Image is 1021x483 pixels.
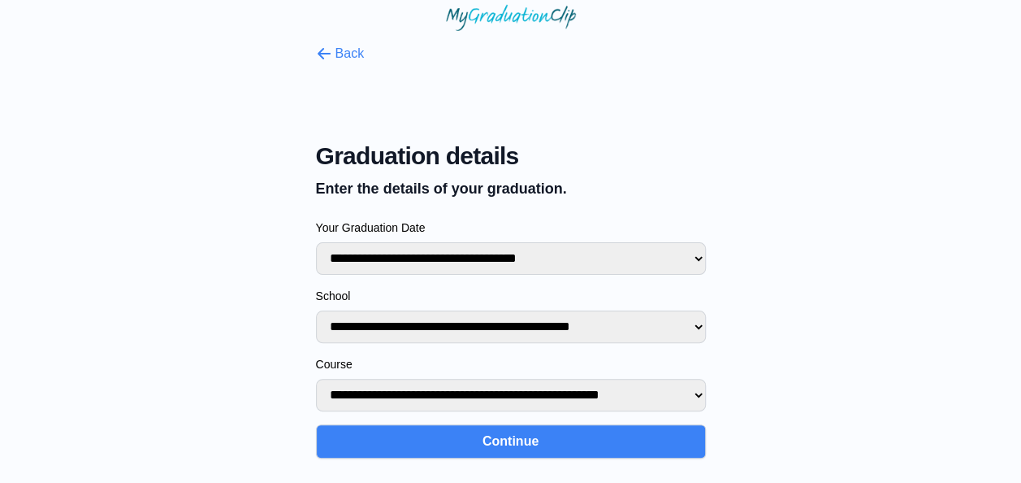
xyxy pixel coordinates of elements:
label: Course [316,356,706,372]
button: Back [316,44,365,63]
label: Your Graduation Date [316,220,706,236]
p: Enter the details of your graduation. [316,177,706,200]
span: Graduation details [316,141,706,171]
button: Continue [316,424,706,459]
label: School [316,288,706,304]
